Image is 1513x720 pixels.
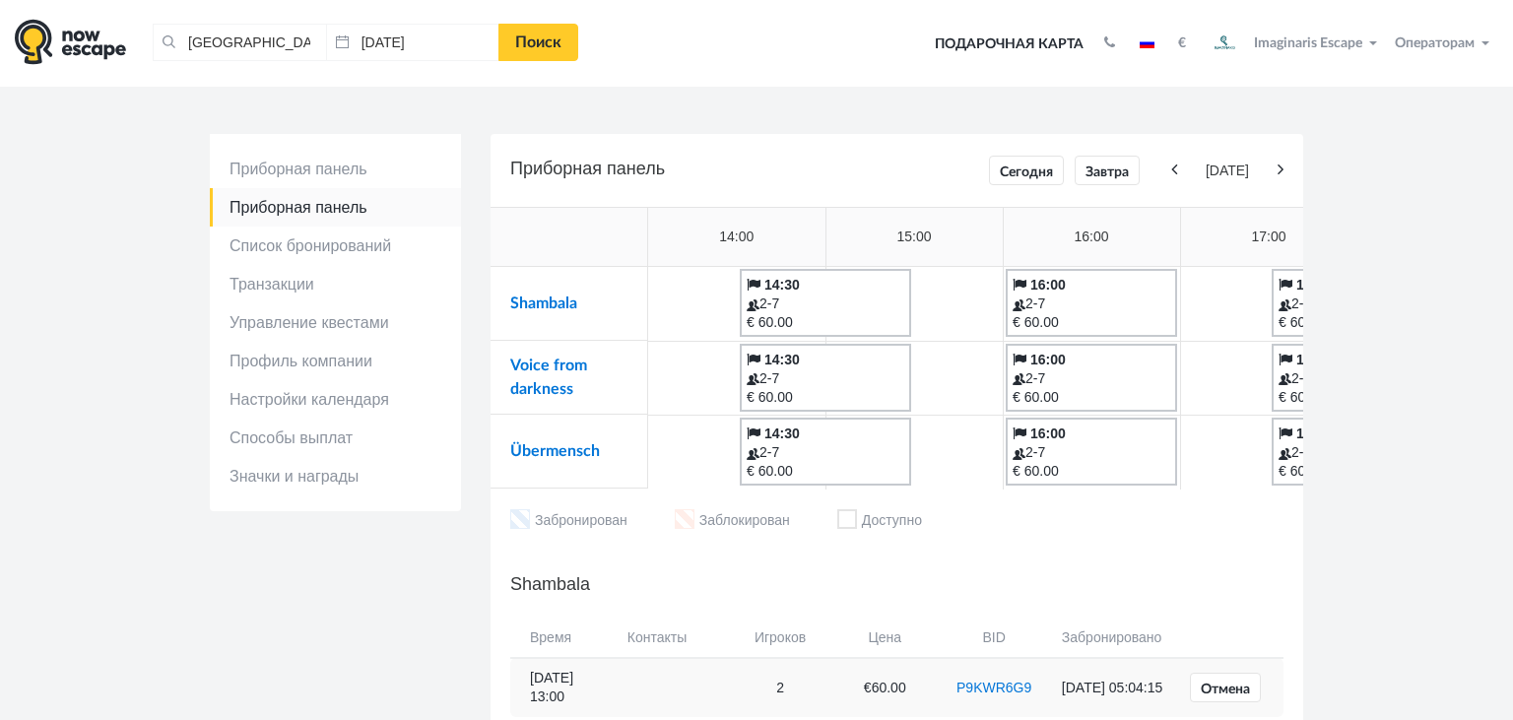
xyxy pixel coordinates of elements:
h5: Приборная панель [510,154,1283,187]
div: € 60.00 [1013,462,1170,481]
div: € 60.00 [1279,388,1436,407]
div: 2-7 [1279,369,1436,388]
a: Способы выплат [210,419,461,457]
a: Приборная панель [210,150,461,188]
a: 14:30 2-7 € 60.00 [740,344,911,412]
th: Цена [833,619,936,658]
b: 17:30 [1296,425,1332,441]
div: 2-7 [1279,295,1436,313]
span: Imaginaris Escape [1254,33,1362,50]
a: Список бронирований [210,227,461,265]
b: 14:30 [764,277,800,293]
img: logo [15,19,126,65]
a: Завтра [1075,156,1140,185]
button: € [1168,33,1196,53]
a: 17:30 2-7 € 60.00 [1272,418,1443,486]
div: 2-7 [1013,443,1170,462]
span: Операторам [1395,36,1475,50]
th: BID [936,619,1051,658]
b: 16:00 [1030,277,1066,293]
th: Время [510,619,618,658]
a: Транзакции [210,265,461,303]
li: Доступно [837,509,922,534]
a: 16:00 2-7 € 60.00 [1006,344,1177,412]
img: ru.jpg [1140,38,1154,48]
th: Контакты [618,619,727,658]
b: 14:30 [764,352,800,367]
th: Игроков [727,619,833,658]
button: Операторам [1390,33,1498,53]
a: Сегодня [989,156,1064,185]
b: 14:30 [764,425,800,441]
a: Подарочная карта [928,23,1090,66]
td: [DATE] 05:04:15 [1052,658,1177,717]
b: 17:30 [1296,352,1332,367]
div: € 60.00 [747,462,904,481]
div: € 60.00 [1013,313,1170,332]
li: Забронирован [510,509,627,534]
a: 17:30 2-7 € 60.00 [1272,344,1443,412]
b: 17:30 [1296,277,1332,293]
div: € 60.00 [1013,388,1170,407]
a: 17:30 2-7 € 60.00 [1272,269,1443,337]
div: € 60.00 [1279,313,1436,332]
strong: € [1178,36,1186,50]
a: P9KWR6G9 [956,680,1031,695]
h5: Shambala [510,569,1283,599]
div: 2-7 [1013,295,1170,313]
a: 16:00 2-7 € 60.00 [1006,269,1177,337]
div: 2-7 [1279,443,1436,462]
b: 16:00 [1030,425,1066,441]
a: Übermensch [510,443,600,459]
a: Приборная панель [210,188,461,227]
button: Imaginaris Escape [1201,24,1386,63]
a: 14:30 2-7 € 60.00 [740,418,911,486]
td: [DATE] 13:00 [510,658,618,717]
a: Поиск [498,24,578,61]
li: Заблокирован [675,509,790,534]
div: 2-7 [747,443,904,462]
span: [DATE] [1182,162,1273,180]
th: Забронировано [1052,619,1177,658]
div: 2-7 [747,295,904,313]
a: Shambala [510,295,577,311]
td: 2 [727,658,833,717]
a: Профиль компании [210,342,461,380]
input: Дата [326,24,499,61]
b: 16:00 [1030,352,1066,367]
td: €60.00 [833,658,936,717]
a: Voice from darkness [510,358,587,397]
input: Город или название квеста [153,24,326,61]
div: € 60.00 [747,388,904,407]
a: Значки и награды [210,457,461,495]
a: Управление квестами [210,303,461,342]
div: € 60.00 [747,313,904,332]
a: 16:00 2-7 € 60.00 [1006,418,1177,486]
div: € 60.00 [1279,462,1436,481]
a: Настройки календаря [210,380,461,419]
a: Отмена [1190,673,1261,702]
div: 2-7 [1013,369,1170,388]
a: 14:30 2-7 € 60.00 [740,269,911,337]
div: 2-7 [747,369,904,388]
